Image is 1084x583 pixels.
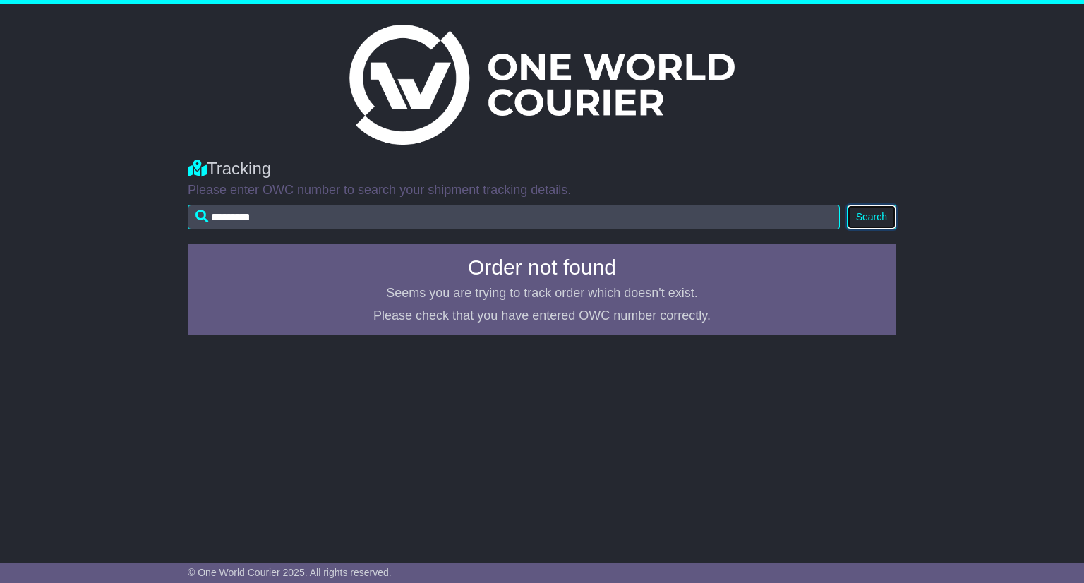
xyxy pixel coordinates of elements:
img: Light [349,25,735,145]
p: Please enter OWC number to search your shipment tracking details. [188,183,896,198]
h4: Order not found [196,256,888,279]
button: Search [847,205,896,229]
div: Tracking [188,159,896,179]
span: © One World Courier 2025. All rights reserved. [188,567,392,578]
p: Please check that you have entered OWC number correctly. [196,308,888,324]
p: Seems you are trying to track order which doesn't exist. [196,286,888,301]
